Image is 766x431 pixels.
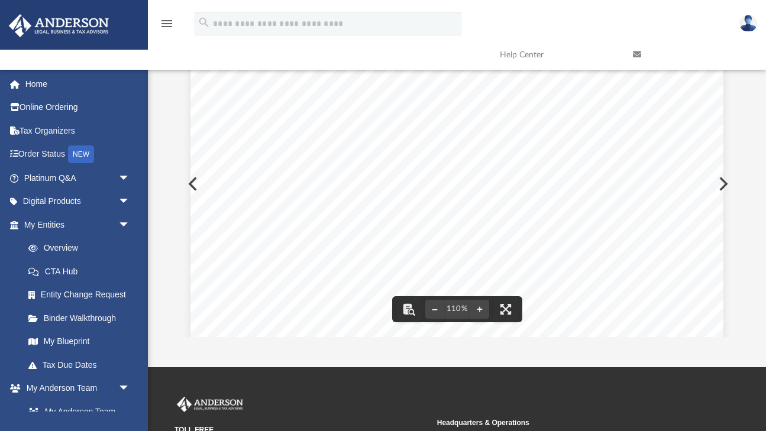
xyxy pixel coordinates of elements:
i: menu [160,17,174,31]
a: Help Center [491,31,624,78]
a: My Anderson Team [17,400,136,423]
div: Current zoom level [444,305,470,313]
a: menu [160,22,174,31]
span: arrow_drop_down [118,377,142,401]
span: arrow_drop_down [118,190,142,214]
a: Binder Walkthrough [17,306,148,330]
a: Platinum Q&Aarrow_drop_down [8,166,148,190]
button: Previous File [179,167,205,200]
img: Anderson Advisors Platinum Portal [174,397,245,412]
a: CTA Hub [17,260,148,283]
div: Preview [179,1,735,337]
i: search [198,16,211,29]
button: Zoom out [425,296,444,322]
div: NEW [68,145,94,163]
button: Toggle findbar [396,296,422,322]
img: Anderson Advisors Platinum Portal [5,14,112,37]
div: File preview [179,31,735,336]
a: My Anderson Teamarrow_drop_down [8,377,142,400]
a: Home [8,72,148,96]
span: arrow_drop_down [118,213,142,237]
img: User Pic [739,15,757,32]
button: Zoom in [470,296,489,322]
a: My Blueprint [17,330,142,354]
a: Online Ordering [8,96,148,119]
button: Enter fullscreen [493,296,519,322]
span: arrow_drop_down [118,166,142,190]
div: Document Viewer [179,31,735,336]
a: Digital Productsarrow_drop_down [8,190,148,213]
a: My Entitiesarrow_drop_down [8,213,148,236]
small: Headquarters & Operations [437,417,691,428]
a: Order StatusNEW [8,142,148,167]
a: Overview [17,236,148,260]
a: Tax Organizers [8,119,148,142]
a: Tax Due Dates [17,353,148,377]
a: Entity Change Request [17,283,148,307]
